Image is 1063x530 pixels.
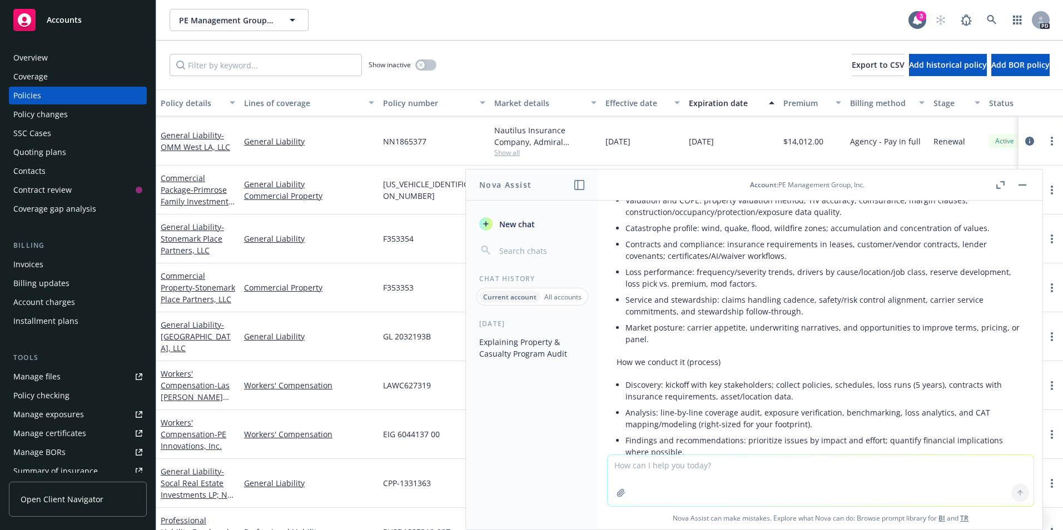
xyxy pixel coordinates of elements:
[161,380,230,414] span: - Las [PERSON_NAME] Venture, Inc.
[161,417,226,451] a: Workers' Compensation
[13,274,69,292] div: Billing updates
[13,106,68,123] div: Policy changes
[161,222,224,256] span: - Stonemark Place Partners, LLC
[916,11,926,21] div: 3
[9,240,147,251] div: Billing
[850,136,921,147] span: Agency - Pay in full
[783,136,823,147] span: $14,012.00
[179,14,275,26] span: PE Management Group, Inc.
[244,233,374,244] a: General Liability
[603,507,1038,529] span: Nova Assist can make mistakes. Explore what Nova can do: Browse prompt library for and
[383,477,431,489] span: CPP-1331363
[9,312,147,330] a: Installment plans
[13,424,86,442] div: Manage certificates
[625,220,1025,236] li: Catastrophe profile: wind, quake, flood, wildfire zones; accumulation and concentration of values.
[244,282,374,293] a: Commercial Property
[960,513,968,523] a: TR
[13,162,46,180] div: Contacts
[625,377,1025,404] li: Discovery: kickoff with key stakeholders; collect policies, schedules, loss runs (5 years), contr...
[475,214,590,234] button: New chat
[625,432,1025,460] li: Findings and recommendations: prioritize issues by impact and effort; quantify financial implicat...
[490,89,601,116] button: Market details
[625,319,1025,347] li: Market posture: carrier appetite, underwriting narratives, and opportunities to improve terms, pr...
[1045,477,1059,490] a: more
[9,443,147,461] a: Manage BORs
[750,180,777,189] span: Account
[1045,281,1059,294] a: more
[161,173,235,218] a: Commercial Package
[244,178,374,190] a: General Liability
[938,513,945,523] a: BI
[850,97,912,109] div: Billing method
[13,68,48,86] div: Coverage
[852,54,905,76] button: Export to CSV
[13,312,78,330] div: Installment plans
[13,181,72,199] div: Contract review
[1006,9,1029,31] a: Switch app
[909,59,987,70] span: Add historical policy
[9,106,147,123] a: Policy changes
[783,97,829,109] div: Premium
[244,190,374,202] a: Commercial Property
[161,97,223,109] div: Policy details
[244,477,374,489] a: General Liability
[605,97,668,109] div: Effective date
[497,218,535,230] span: New chat
[21,493,103,505] span: Open Client Navigator
[161,282,235,304] span: - Stonemark Place Partners, LLC
[161,222,224,256] a: General Liability
[625,192,1025,220] li: Valuation and COPE: property valuation method, TIV accuracy, coinsurance, margin clauses, constru...
[9,4,147,36] a: Accounts
[479,179,531,191] h1: Nova Assist
[989,97,1057,109] div: Status
[1045,183,1059,197] a: more
[9,368,147,386] a: Manage files
[466,274,599,283] div: Chat History
[170,54,362,76] input: Filter by keyword...
[244,379,374,391] a: Workers' Compensation
[9,181,147,199] a: Contract review
[929,89,985,116] button: Stage
[13,143,66,161] div: Quoting plans
[494,124,597,148] div: Nautilus Insurance Company, Admiral Insurance Group ([PERSON_NAME] Corporation), [GEOGRAPHIC_DATA]
[625,264,1025,292] li: Loss performance: frequency/severity trends, drivers by cause/location/job class, reserve develop...
[161,184,235,218] span: - Primrose Family Investments, LLC
[779,89,846,116] button: Premium
[617,356,1025,368] p: How we conduct it (process)
[244,136,374,147] a: General Liability
[9,406,147,423] a: Manage exposures
[689,136,714,147] span: [DATE]
[161,466,232,512] a: General Liability
[991,54,1050,76] button: Add BOR policy
[1045,232,1059,246] a: more
[625,236,1025,264] li: Contracts and compliance: insurance requirements in leases, customer/vendor contracts, lender cov...
[981,9,1003,31] a: Search
[244,428,374,440] a: Workers' Compensation
[13,293,75,311] div: Account charges
[383,233,414,244] span: F353354
[1045,134,1059,148] a: more
[494,97,584,109] div: Market details
[475,333,590,363] button: Explaining Property & Casualty Program Audit
[544,292,582,302] p: All accounts
[1045,379,1059,392] a: more
[383,97,473,109] div: Policy number
[244,97,362,109] div: Lines of coverage
[161,130,230,152] a: General Liability
[13,200,96,218] div: Coverage gap analysis
[9,256,147,273] a: Invoices
[244,331,374,342] a: General Liability
[909,54,987,76] button: Add historical policy
[156,89,240,116] button: Policy details
[605,136,630,147] span: [DATE]
[170,9,309,31] button: PE Management Group, Inc.
[1045,330,1059,343] a: more
[750,180,865,189] div: : PE Management Group, Inc.
[684,89,779,116] button: Expiration date
[991,59,1050,70] span: Add BOR policy
[161,319,231,353] a: General Liability
[9,424,147,442] a: Manage certificates
[466,319,599,328] div: [DATE]
[1045,428,1059,441] a: more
